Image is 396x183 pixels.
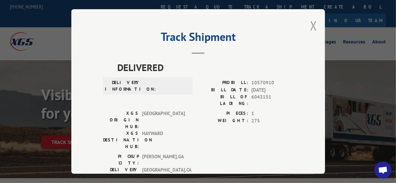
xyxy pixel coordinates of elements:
span: 10570910 [251,79,293,87]
span: 6043151 [251,94,293,107]
label: BILL OF LADING: [198,94,248,107]
span: HAYWARD [142,130,185,150]
div: Open chat [374,161,392,179]
span: [DATE] [251,86,293,94]
h2: Track Shipment [103,32,293,44]
span: [GEOGRAPHIC_DATA] [142,110,185,130]
label: BILL DATE: [198,86,248,94]
label: XGS ORIGIN HUB: [103,110,139,130]
button: Close modal [310,17,317,34]
label: WEIGHT: [198,117,248,124]
label: DELIVERY INFORMATION: [105,79,141,93]
label: PROBILL: [198,79,248,87]
span: [PERSON_NAME] , GA [142,153,185,167]
span: [GEOGRAPHIC_DATA] , CA [142,167,185,180]
label: PIECES: [198,110,248,117]
span: DELIVERED [117,60,293,75]
label: PICKUP CITY: [103,153,139,167]
label: XGS DESTINATION HUB: [103,130,139,150]
span: 1 [251,110,293,117]
span: 275 [251,117,293,124]
label: DELIVERY CITY: [103,167,139,180]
